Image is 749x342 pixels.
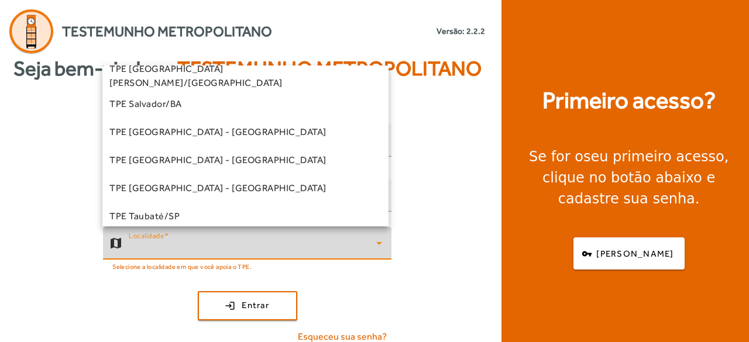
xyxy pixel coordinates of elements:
span: TPE [GEOGRAPHIC_DATA][PERSON_NAME]/[GEOGRAPHIC_DATA] [109,62,389,90]
span: TPE [GEOGRAPHIC_DATA] - [GEOGRAPHIC_DATA] [109,181,327,195]
span: TPE [GEOGRAPHIC_DATA] - [GEOGRAPHIC_DATA] [109,125,327,139]
span: TPE [GEOGRAPHIC_DATA] - [GEOGRAPHIC_DATA] [109,153,327,167]
span: TPE Salvador/BA [109,97,182,111]
span: TPE Taubaté/SP [109,209,180,223]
